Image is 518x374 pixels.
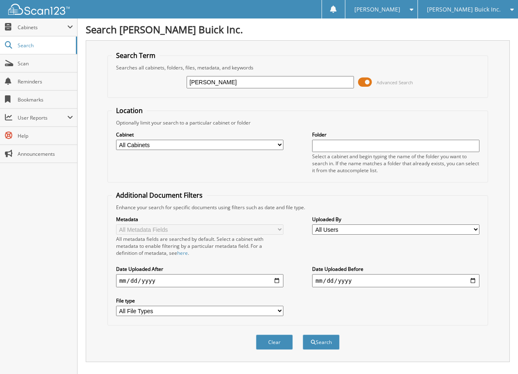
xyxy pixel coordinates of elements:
[427,7,501,12] span: [PERSON_NAME] Buick Inc.
[312,216,479,223] label: Uploaded By
[18,78,73,85] span: Reminders
[312,153,479,174] div: Select a cabinet and begin typing the name of the folder you want to search in. If the name match...
[303,335,340,350] button: Search
[18,114,67,121] span: User Reports
[18,42,72,49] span: Search
[18,96,73,103] span: Bookmarks
[112,106,147,115] legend: Location
[18,150,73,157] span: Announcements
[18,132,73,139] span: Help
[116,297,283,304] label: File type
[18,24,67,31] span: Cabinets
[116,265,283,272] label: Date Uploaded After
[112,191,207,200] legend: Additional Document Filters
[116,216,283,223] label: Metadata
[354,7,400,12] span: [PERSON_NAME]
[312,265,479,272] label: Date Uploaded Before
[112,119,484,126] div: Optionally limit your search to a particular cabinet or folder
[312,131,479,138] label: Folder
[112,64,484,71] div: Searches all cabinets, folders, files, metadata, and keywords
[116,235,283,256] div: All metadata fields are searched by default. Select a cabinet with metadata to enable filtering b...
[116,131,283,138] label: Cabinet
[116,274,283,287] input: start
[256,335,293,350] button: Clear
[477,335,518,374] iframe: Chat Widget
[312,274,479,287] input: end
[8,4,70,15] img: scan123-logo-white.svg
[112,51,160,60] legend: Search Term
[377,79,413,85] span: Advanced Search
[177,249,188,256] a: here
[112,204,484,211] div: Enhance your search for specific documents using filters such as date and file type.
[18,60,73,67] span: Scan
[86,23,510,36] h1: Search [PERSON_NAME] Buick Inc.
